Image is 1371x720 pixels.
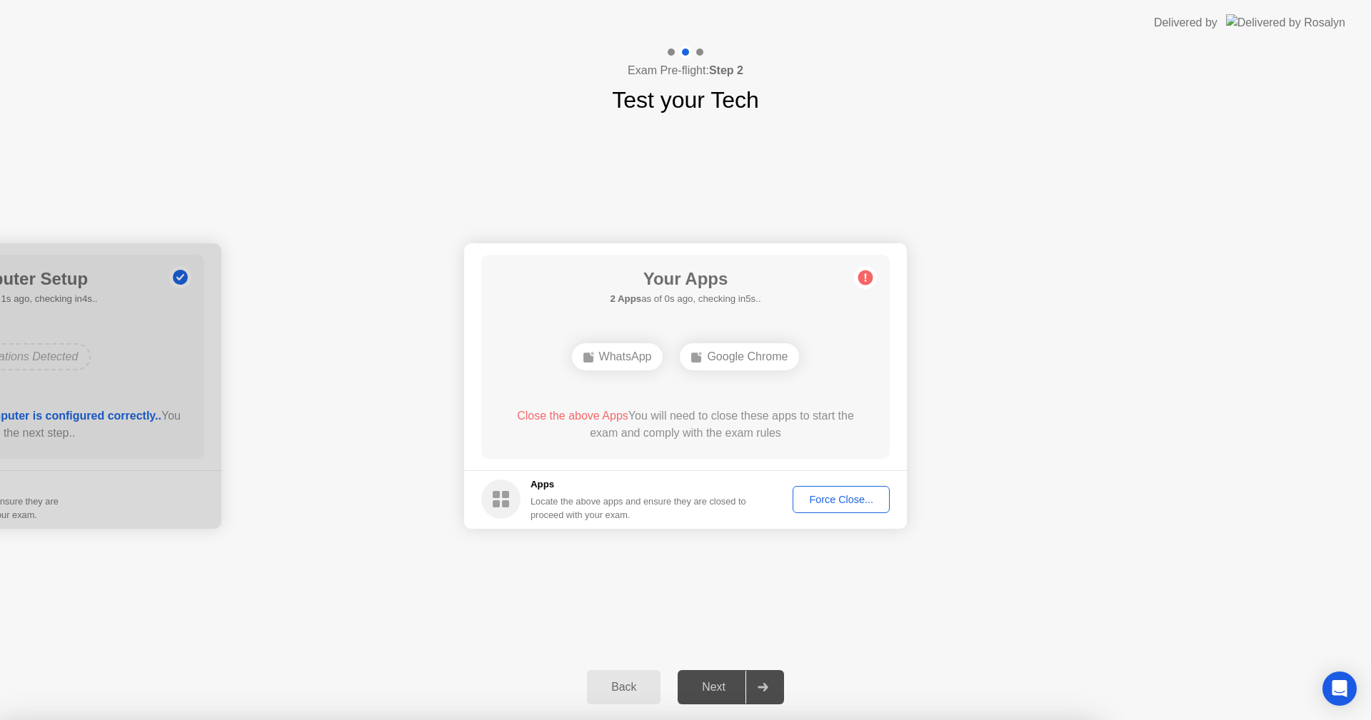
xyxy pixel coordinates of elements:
div: Next [682,681,745,694]
h1: Your Apps [610,266,760,292]
div: Delivered by [1154,14,1217,31]
div: Force Close... [798,494,885,505]
img: Delivered by Rosalyn [1226,14,1345,31]
div: Locate the above apps and ensure they are closed to proceed with your exam. [531,495,747,522]
div: Back [591,681,656,694]
h5: Apps [531,477,747,492]
h5: as of 0s ago, checking in5s.. [610,292,760,306]
div: Open Intercom Messenger [1322,671,1357,706]
b: 2 Apps [610,293,641,304]
h1: Test your Tech [612,83,759,117]
h4: Exam Pre-flight: [628,62,743,79]
div: Google Chrome [680,343,799,370]
div: WhatsApp [572,343,663,370]
b: Step 2 [709,64,743,76]
div: You will need to close these apps to start the exam and comply with the exam rules [502,407,870,442]
span: Close the above Apps [517,410,628,422]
